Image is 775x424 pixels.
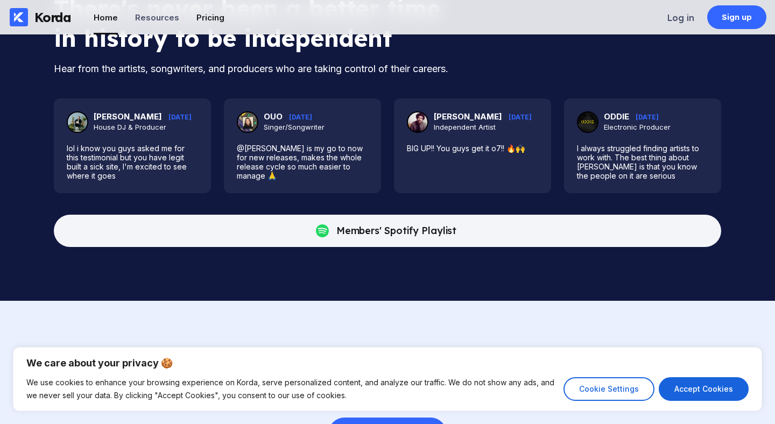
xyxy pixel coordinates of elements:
[135,12,179,23] div: Resources
[604,111,671,122] div: ODDIE
[604,123,671,131] div: Electronic Producer
[659,377,749,401] button: Accept Cookies
[636,113,659,121] span: [DATE]
[408,112,427,132] img: liam-bailey.jpg
[54,215,721,247] button: Members' Spotify Playlist
[94,123,192,131] div: House DJ & Producer
[67,144,198,180] blockquote: lol i know you guys asked me for this testimonial but you have legit built a sick site, I'm excit...
[563,377,654,401] button: Cookie Settings
[68,112,87,132] img: danshake.webp
[289,113,312,121] span: [DATE]
[168,113,192,121] span: [DATE]
[26,376,555,402] p: We use cookies to enhance your browsing experience on Korda, serve personalized content, and anal...
[196,12,224,23] div: Pricing
[237,144,368,180] blockquote: @[PERSON_NAME] is my go to now for new releases, makes the whole release cycle so much easier to ...
[54,61,484,77] div: Hear from the artists, songwriters, and producers who are taking control of their careers.
[264,123,325,131] div: Singer/Songwriter
[509,113,532,121] span: [DATE]
[238,112,257,132] img: ouo.jpg
[434,123,532,131] div: Independent Artist
[407,144,538,153] blockquote: BIG UP!! You guys get it o7!! 🔥🙌
[667,12,694,23] div: Log in
[578,112,597,132] img: oddie.jpg
[94,12,118,23] div: Home
[264,111,325,122] div: OUO
[94,111,192,122] div: [PERSON_NAME]
[722,12,752,23] div: Sign up
[707,5,766,29] a: Sign up
[577,144,708,180] blockquote: I always struggled finding artists to work with. The best thing about [PERSON_NAME] is that you k...
[34,9,71,25] div: Korda
[26,357,749,370] p: We care about your privacy 🍪
[336,225,457,236] div: Members' Spotify Playlist
[434,111,532,122] div: [PERSON_NAME]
